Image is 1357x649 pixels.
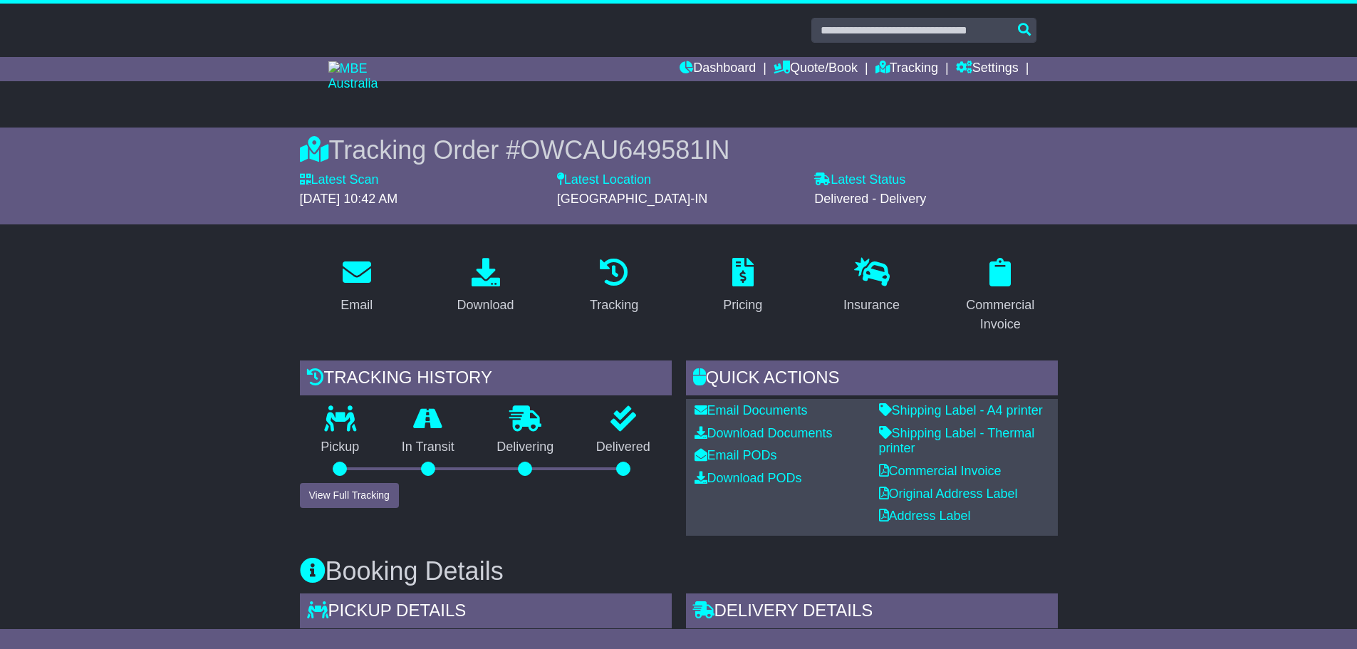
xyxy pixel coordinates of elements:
[879,509,971,523] a: Address Label
[340,296,373,315] div: Email
[557,192,707,206] span: [GEOGRAPHIC_DATA]-IN
[557,172,651,188] label: Latest Location
[300,440,381,455] p: Pickup
[695,448,777,462] a: Email PODs
[956,57,1019,81] a: Settings
[680,57,756,81] a: Dashboard
[723,296,762,315] div: Pricing
[457,296,514,315] div: Download
[575,440,672,455] p: Delivered
[834,253,909,320] a: Insurance
[380,440,476,455] p: In Transit
[300,360,672,399] div: Tracking history
[447,253,523,320] a: Download
[774,57,858,81] a: Quote/Book
[476,440,576,455] p: Delivering
[581,253,648,320] a: Tracking
[875,57,938,81] a: Tracking
[814,192,926,206] span: Delivered - Delivery
[879,487,1018,501] a: Original Address Label
[695,426,833,440] a: Download Documents
[879,464,1002,478] a: Commercial Invoice
[814,172,905,188] label: Latest Status
[300,135,1058,165] div: Tracking Order #
[843,296,900,315] div: Insurance
[695,403,808,417] a: Email Documents
[331,253,382,320] a: Email
[686,593,1058,632] div: Delivery Details
[300,192,398,206] span: [DATE] 10:42 AM
[952,296,1049,334] div: Commercial Invoice
[300,557,1058,586] h3: Booking Details
[300,172,379,188] label: Latest Scan
[686,360,1058,399] div: Quick Actions
[300,483,399,508] button: View Full Tracking
[943,253,1058,339] a: Commercial Invoice
[590,296,638,315] div: Tracking
[300,593,672,632] div: Pickup Details
[520,135,729,165] span: OWCAU649581IN
[879,403,1043,417] a: Shipping Label - A4 printer
[879,426,1035,456] a: Shipping Label - Thermal printer
[714,253,771,320] a: Pricing
[695,471,802,485] a: Download PODs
